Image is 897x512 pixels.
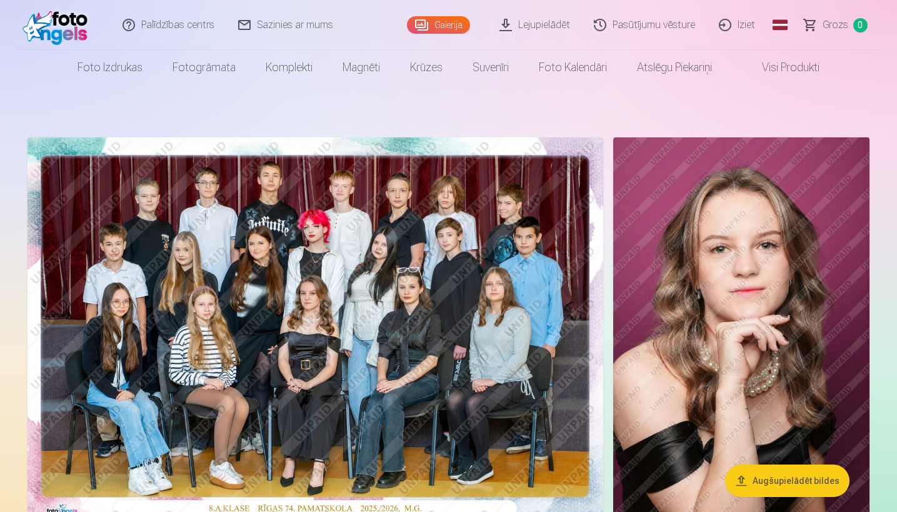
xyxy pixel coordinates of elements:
[725,465,849,497] button: Augšupielādēt bildes
[622,50,727,85] a: Atslēgu piekariņi
[63,50,158,85] a: Foto izdrukas
[23,5,94,45] img: /fa1
[251,50,328,85] a: Komplekti
[158,50,251,85] a: Fotogrāmata
[458,50,524,85] a: Suvenīri
[328,50,395,85] a: Magnēti
[395,50,458,85] a: Krūzes
[524,50,622,85] a: Foto kalendāri
[407,16,470,34] a: Galerija
[727,50,834,85] a: Visi produkti
[853,18,868,32] span: 0
[823,17,848,32] span: Grozs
